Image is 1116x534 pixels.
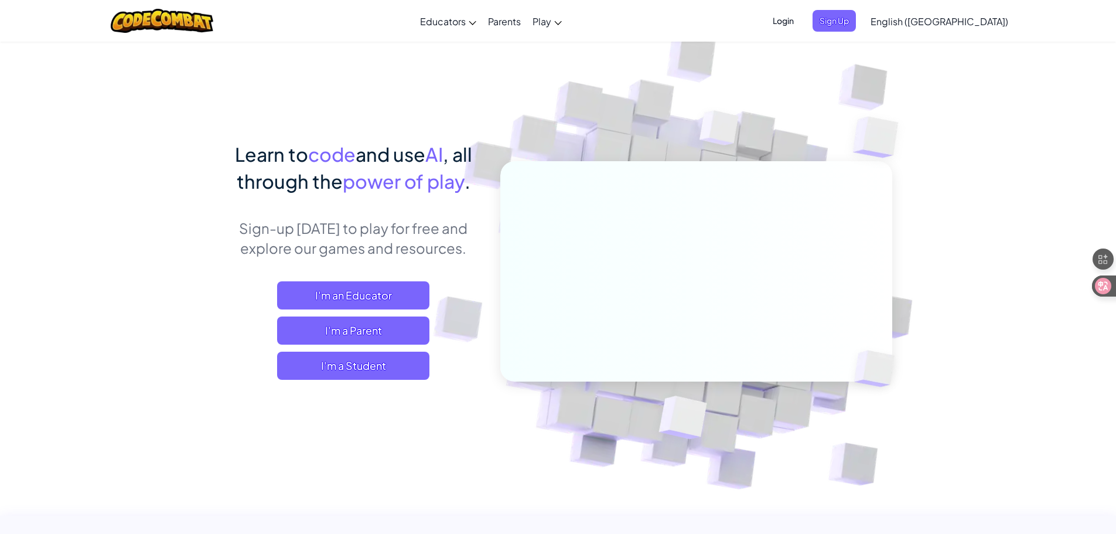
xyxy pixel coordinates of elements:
[482,5,527,37] a: Parents
[224,218,483,258] p: Sign-up [DATE] to play for free and explore our games and resources.
[420,15,466,28] span: Educators
[414,5,482,37] a: Educators
[630,371,735,468] img: Overlap cubes
[766,10,801,32] button: Login
[834,326,922,411] img: Overlap cubes
[308,142,356,166] span: code
[277,317,429,345] a: I'm a Parent
[343,169,465,193] span: power of play
[356,142,425,166] span: and use
[677,87,762,175] img: Overlap cubes
[871,15,1008,28] span: English ([GEOGRAPHIC_DATA])
[111,9,213,33] img: CodeCombat logo
[277,352,429,380] button: I'm a Student
[533,15,551,28] span: Play
[425,142,443,166] span: AI
[865,5,1014,37] a: English ([GEOGRAPHIC_DATA])
[235,142,308,166] span: Learn to
[830,88,931,187] img: Overlap cubes
[813,10,856,32] button: Sign Up
[527,5,568,37] a: Play
[465,169,470,193] span: .
[277,281,429,309] a: I'm an Educator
